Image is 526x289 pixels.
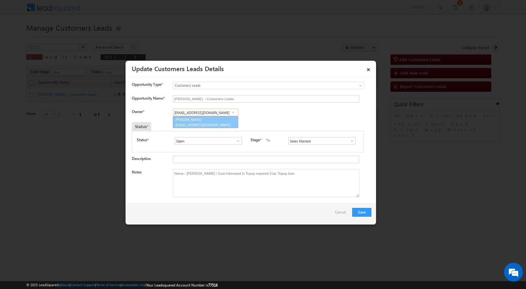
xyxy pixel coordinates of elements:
[146,283,218,287] span: Your Leadsquared Account Number is
[132,156,151,161] label: Description
[132,109,144,114] label: Owner
[363,63,374,74] a: ×
[60,283,70,287] a: About
[26,282,218,288] span: © 2025 LeadSquared | | | | |
[175,137,242,145] input: Type to Search
[208,283,218,287] span: 77516
[173,83,338,88] span: Customers Leads
[96,283,121,287] a: Terms of Service
[288,137,356,145] input: Type to Search
[85,193,114,201] em: Start Chat
[121,283,145,287] a: Acceptable Use
[33,33,105,41] div: Chat with us now
[175,122,232,127] span: [EMAIL_ADDRESS][DOMAIN_NAME]
[132,170,142,174] label: Notes
[132,96,164,101] label: Opportunity Name
[11,33,26,41] img: d_60004797649_company_0_60004797649
[137,137,147,143] label: Status
[335,208,349,220] a: Cancel
[233,138,240,144] a: Show All Items
[70,283,95,287] a: Contact Support
[8,58,114,188] textarea: Type your message and hit 'Enter'
[229,109,237,116] a: Show All Items
[173,109,238,116] input: Type to Search
[132,82,161,87] span: Opportunity Type
[103,3,118,18] div: Minimize live chat window
[346,138,354,144] a: Show All Items
[132,122,151,131] div: Status
[132,64,224,73] a: Update Customers Leads Details
[250,137,260,143] label: Stage
[173,82,364,89] a: Customers Leads
[352,208,371,217] button: Save
[173,116,238,128] a: [PERSON_NAME]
